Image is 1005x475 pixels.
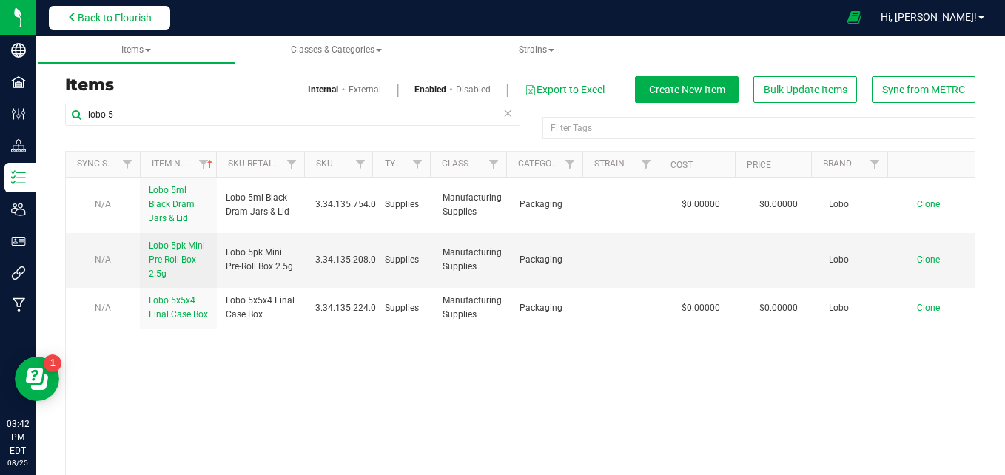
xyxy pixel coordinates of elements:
span: Lobo 5x5x4 Final Case Box [226,294,297,322]
inline-svg: Distribution [11,138,26,153]
span: Hi, [PERSON_NAME]! [881,11,977,23]
inline-svg: Configuration [11,107,26,121]
span: 3.34.135.208.0 [315,253,376,267]
span: Supplies [385,198,425,212]
a: Class [442,158,468,169]
a: Filter [115,152,140,177]
span: Open Ecommerce Menu [838,3,871,32]
button: Back to Flourish [49,6,170,30]
span: Packaging [520,253,579,267]
span: Create New Item [649,84,725,95]
span: Clear [502,104,513,123]
a: Disabled [456,83,491,96]
a: Cost [670,160,693,170]
a: Brand [823,158,852,169]
button: Create New Item [635,76,739,103]
button: Sync from METRC [872,76,975,103]
span: N/A [95,199,111,209]
span: Clone [917,199,940,209]
span: Packaging [520,301,579,315]
iframe: Resource center unread badge [44,354,61,372]
inline-svg: User Roles [11,234,26,249]
a: Enabled [414,83,446,96]
span: 3.34.135.754.0 [315,198,376,212]
p: 08/25 [7,457,29,468]
a: Filter [558,152,582,177]
a: Filter [405,152,429,177]
a: Clone [917,255,955,265]
inline-svg: Integrations [11,266,26,280]
span: Lobo 5pk Mini Pre-Roll Box 2.5g [149,240,205,279]
span: Lobo [829,301,888,315]
a: Filter [863,152,887,177]
inline-svg: Users [11,202,26,217]
a: Clone [917,303,955,313]
a: Item Name [152,158,216,169]
span: 3.34.135.224.0 [315,301,376,315]
span: Sync from METRC [882,84,965,95]
inline-svg: Manufacturing [11,297,26,312]
iframe: Resource center [15,357,59,401]
span: $0.00000 [674,194,727,215]
a: Lobo 5ml Black Dram Jars & Lid [149,183,208,226]
input: Search Item Name, SKU Retail Name, or Part Number [65,104,520,126]
span: Strains [519,44,554,55]
span: Classes & Categories [291,44,382,55]
span: Lobo 5ml Black Dram Jars & Lid [226,191,297,219]
h3: Items [65,76,509,94]
a: Price [747,160,771,170]
span: N/A [95,255,111,265]
a: Filter [192,152,216,177]
span: Packaging [520,198,579,212]
span: Back to Flourish [78,12,152,24]
span: Lobo 5pk Mini Pre-Roll Box 2.5g [226,246,297,274]
span: Clone [917,255,940,265]
a: SKU [316,158,333,169]
inline-svg: Facilities [11,75,26,90]
a: Type [385,158,406,169]
inline-svg: Inventory [11,170,26,185]
a: Clone [917,199,955,209]
span: $0.00000 [752,297,805,319]
a: Category [518,158,562,169]
button: Export to Excel [524,77,605,102]
a: Sync Status [77,158,134,169]
span: Clone [917,303,940,313]
a: Internal [308,83,338,96]
span: Manufacturing Supplies [443,191,502,219]
span: Lobo 5ml Black Dram Jars & Lid [149,185,195,223]
span: $0.00000 [752,194,805,215]
span: Items [121,44,151,55]
span: Manufacturing Supplies [443,246,502,274]
span: Supplies [385,253,425,267]
a: Filter [348,152,372,177]
a: Filter [481,152,505,177]
a: Lobo 5x5x4 Final Case Box [149,294,208,322]
span: Lobo [829,198,888,212]
a: Filter [634,152,659,177]
a: Strain [594,158,625,169]
span: N/A [95,303,111,313]
span: Manufacturing Supplies [443,294,502,322]
button: Bulk Update Items [753,76,857,103]
span: Supplies [385,301,425,315]
span: Bulk Update Items [764,84,847,95]
span: $0.00000 [674,297,727,319]
a: Filter [279,152,303,177]
a: Lobo 5pk Mini Pre-Roll Box 2.5g [149,239,208,282]
a: External [349,83,381,96]
span: Lobo [829,253,888,267]
a: Sku Retail Display Name [228,158,339,169]
inline-svg: Company [11,43,26,58]
span: Lobo 5x5x4 Final Case Box [149,295,208,320]
p: 03:42 PM EDT [7,417,29,457]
